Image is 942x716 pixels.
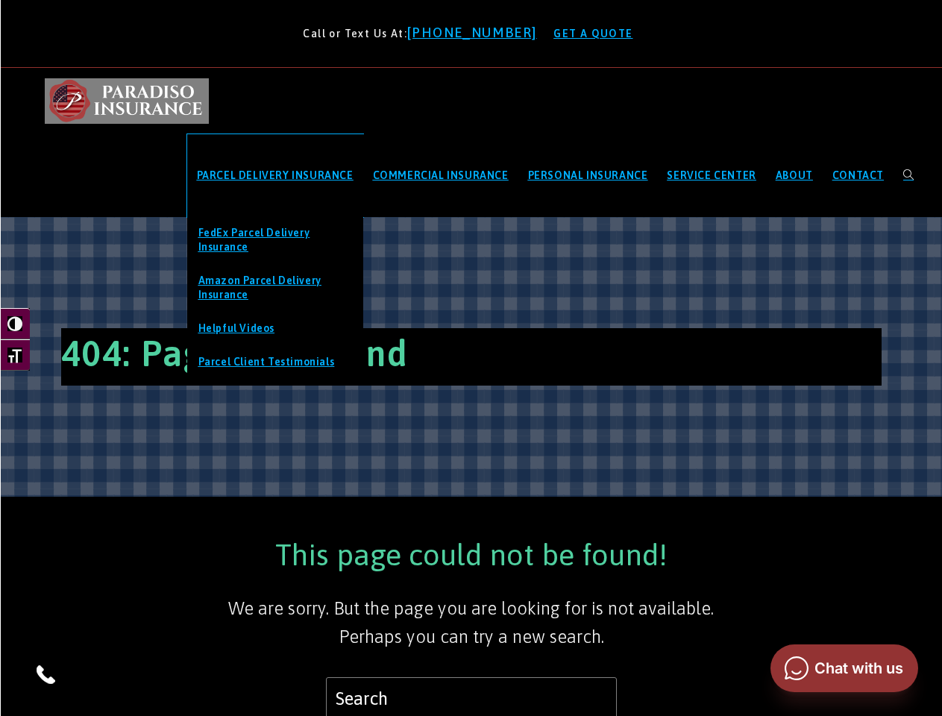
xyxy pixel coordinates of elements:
span: Call or Text Us At: [303,28,407,40]
a: Parcel Client Testimonials [187,346,363,379]
a: Amazon Parcel Delivery Insurance [187,265,363,312]
a: [PHONE_NUMBER] [407,25,544,40]
a: COMMERCIAL INSURANCE [363,134,518,217]
p: We are sorry. But the page you are looking for is not available. Perhaps you can try a new search. [61,594,882,652]
h1: 404: Page Not Found [61,328,882,386]
a: CONTACT [823,134,894,217]
span: PARCEL DELIVERY INSURANCE [197,169,354,181]
a: ABOUT [766,134,823,217]
a: PERSONAL INSURANCE [518,134,658,217]
a: GET A QUOTE [547,22,638,45]
span: CONTACT [832,169,884,181]
span: FedEx Parcel Delivery Insurance [198,227,310,254]
a: PARCEL DELIVERY INSURANCE [187,134,363,217]
h2: This page could not be found! [61,534,882,576]
a: Helpful Videos [187,313,363,345]
span: COMMERCIAL INSURANCE [373,169,509,181]
span: SERVICE CENTER [667,169,756,181]
span: Amazon Parcel Delivery Insurance [198,274,321,301]
span: PERSONAL INSURANCE [528,169,648,181]
a: FedEx Parcel Delivery Insurance [187,217,363,264]
img: Phone icon [34,662,57,686]
span: ABOUT [776,169,813,181]
img: Paradiso Insurance [45,78,209,123]
span: Helpful Videos [198,322,274,334]
span: Parcel Client Testimonials [198,356,335,368]
a: SERVICE CENTER [657,134,765,217]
